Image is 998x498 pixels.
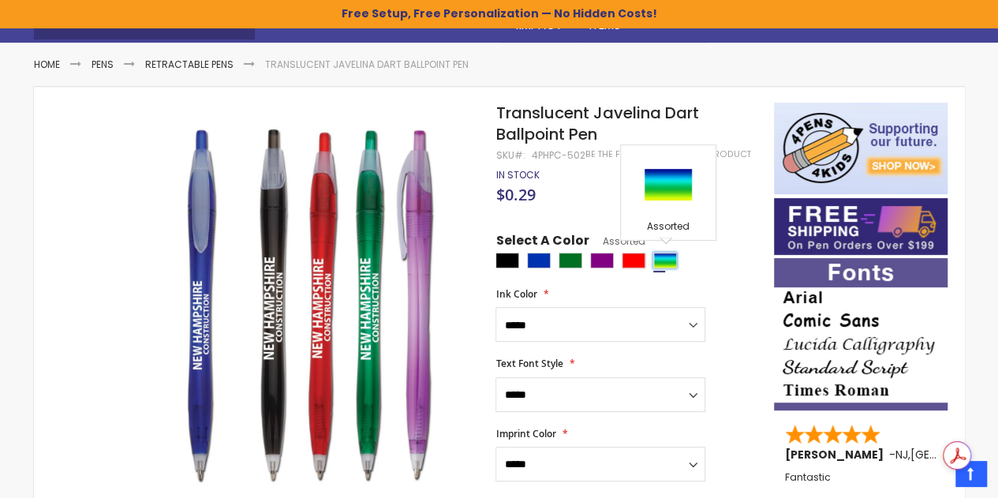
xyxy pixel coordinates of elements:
[265,58,469,71] li: Translucent Javelina Dart Ballpoint Pen
[590,253,614,268] div: Purple
[114,125,475,486] img: main-4phpc-502-translucent-javelina-dart-ballpoint-pen_1.jpg
[145,58,234,71] a: Retractable Pens
[495,427,555,440] span: Imprint Color
[495,232,589,253] span: Select A Color
[531,149,585,162] div: 4PHPC-502
[559,253,582,268] div: Green
[495,357,563,370] span: Text Font Style
[895,447,908,462] span: NJ
[92,58,114,71] a: Pens
[774,198,948,255] img: Free shipping on orders over $199
[774,258,948,410] img: font-personalization-examples
[653,253,677,268] div: Assorted
[622,253,645,268] div: Red
[527,253,551,268] div: Blue
[868,455,998,498] iframe: Google Customer Reviews
[785,447,889,462] span: [PERSON_NAME]
[589,234,645,248] span: Assorted
[34,58,60,71] a: Home
[625,220,712,236] div: Assorted
[774,103,948,194] img: 4pens 4 kids
[495,102,698,145] span: Translucent Javelina Dart Ballpoint Pen
[495,184,535,205] span: $0.29
[495,169,539,182] div: Availability
[495,253,519,268] div: Black
[495,148,525,162] strong: SKU
[495,287,536,301] span: Ink Color
[495,168,539,182] span: In stock
[585,148,750,160] a: Be the first to review this product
